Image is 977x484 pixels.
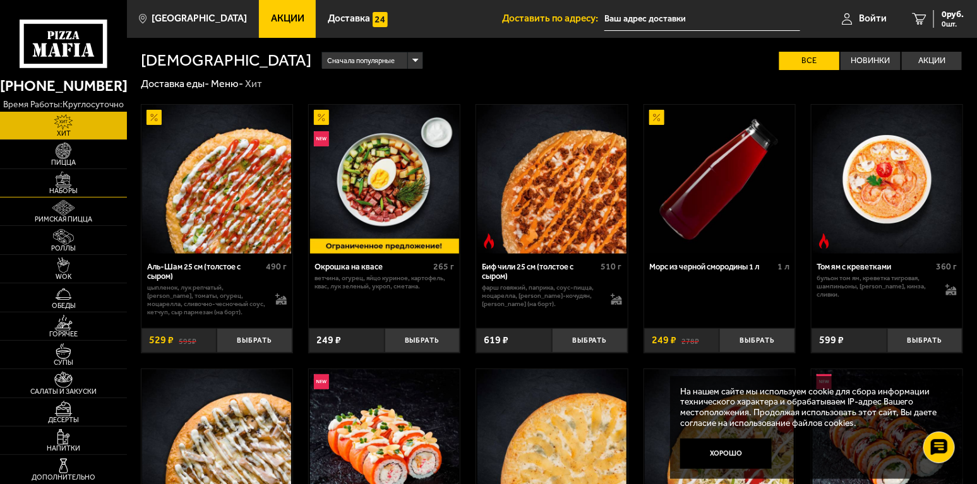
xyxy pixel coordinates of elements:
[327,51,395,71] span: Сначала популярные
[141,105,292,254] a: АкционныйАль-Шам 25 см (толстое с сыром)
[149,335,174,345] span: 529 ₽
[141,78,209,90] a: Доставка еды-
[484,335,509,345] span: 619 ₽
[147,284,265,317] p: цыпленок, лук репчатый, [PERSON_NAME], томаты, огурец, моцарелла, сливочно-чесночный соус, кетчуп...
[476,105,627,254] a: Острое блюдоБиф чили 25 см (толстое с сыром)
[142,105,291,254] img: Аль-Шам 25 см (толстое с сыром)
[502,14,604,23] span: Доставить по адресу:
[217,328,292,353] button: Выбрать
[141,52,311,69] h1: [DEMOGRAPHIC_DATA]
[315,274,454,291] p: ветчина, огурец, яйцо куриное, картофель, квас, лук зеленый, укроп, сметана.
[481,233,496,249] img: Острое блюдо
[316,335,341,345] span: 249 ₽
[817,274,935,299] p: бульон том ям, креветка тигровая, шампиньоны, [PERSON_NAME], кинза, сливки.
[604,8,800,31] input: Ваш адрес доставки
[942,10,964,19] span: 0 руб.
[645,105,794,254] img: Морс из черной смородины 1 л
[477,105,626,254] img: Биф чили 25 см (толстое с сыром)
[552,328,628,353] button: Выбрать
[681,335,699,345] s: 278 ₽
[266,261,287,272] span: 490 г
[152,14,248,23] span: [GEOGRAPHIC_DATA]
[147,110,162,125] img: Акционный
[680,387,945,429] p: На нашем сайте мы используем cookie для сбора информации технического характера и обрабатываем IP...
[179,335,196,345] s: 595 ₽
[817,262,933,271] div: Том ям с креветками
[680,439,772,469] button: Хорошо
[819,335,844,345] span: 599 ₽
[841,52,901,70] label: Новинки
[271,14,304,23] span: Акции
[644,105,795,254] a: АкционныйМорс из черной смородины 1 л
[942,20,964,28] span: 0 шт.
[314,374,329,389] img: Новинка
[482,284,600,309] p: фарш говяжий, паприка, соус-пицца, моцарелла, [PERSON_NAME]-кочудян, [PERSON_NAME] (на борт).
[902,52,962,70] label: Акции
[719,328,795,353] button: Выбрать
[385,328,460,353] button: Выбрать
[433,261,454,272] span: 265 г
[211,78,243,90] a: Меню-
[779,52,839,70] label: Все
[482,262,597,281] div: Биф чили 25 см (толстое с сыром)
[373,12,388,27] img: 15daf4d41897b9f0e9f617042186c801.svg
[649,110,664,125] img: Акционный
[813,105,962,254] img: Том ям с креветками
[314,131,329,146] img: Новинка
[601,261,622,272] span: 510 г
[315,262,430,271] div: Окрошка на квасе
[859,14,887,23] span: Войти
[147,262,263,281] div: Аль-Шам 25 см (толстое с сыром)
[309,105,460,254] a: АкционныйНовинкаОкрошка на квасе
[817,374,832,389] img: Новинка
[310,105,459,254] img: Окрошка на квасе
[887,328,963,353] button: Выбрать
[328,14,370,23] span: Доставка
[817,233,832,249] img: Острое блюдо
[812,105,962,254] a: Острое блюдоТом ям с креветками
[245,78,262,91] div: Хит
[652,335,676,345] span: 249 ₽
[314,110,329,125] img: Акционный
[936,261,957,272] span: 360 г
[650,262,774,271] div: Морс из черной смородины 1 л
[777,261,789,272] span: 1 л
